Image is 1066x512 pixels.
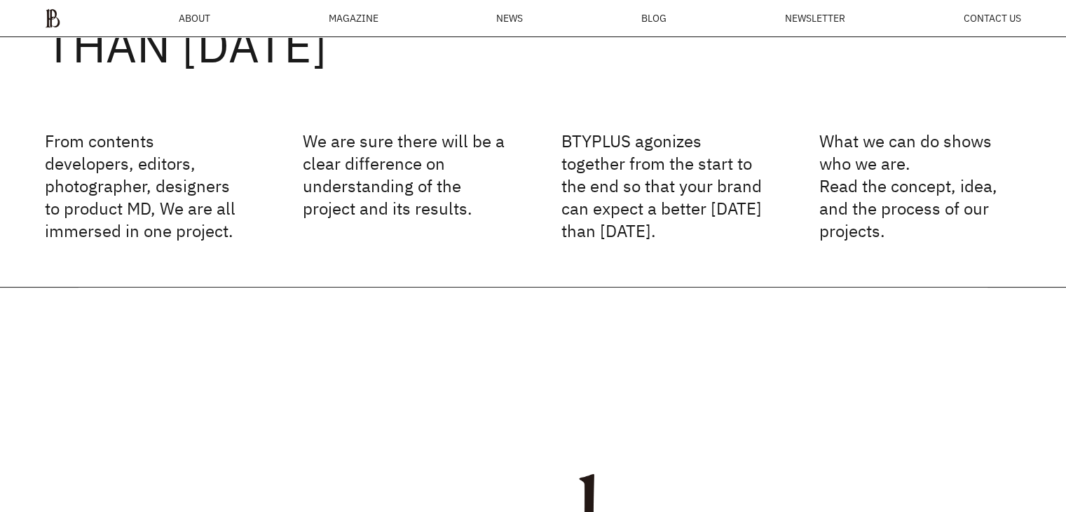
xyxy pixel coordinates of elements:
[964,13,1021,23] a: CONTACT US
[561,130,763,242] p: BTYPLUS agonizes together from the start to the end so that your brand can expect a better [DATE]...
[496,13,523,23] a: NEWS
[641,13,667,23] a: BLOG
[45,130,247,242] p: From contents developers, editors, photographer, designers to product MD, We are all immersed in ...
[179,13,210,23] a: ABOUT
[328,13,378,23] div: MAGAZINE
[819,130,1021,242] p: What we can do shows who we are. Read the concept, idea, and the process of our projects.
[45,8,60,28] img: ba379d5522eb3.png
[303,130,505,242] p: We are sure there will be a clear difference on understanding of the project and its results.
[785,13,845,23] a: NEWSLETTER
